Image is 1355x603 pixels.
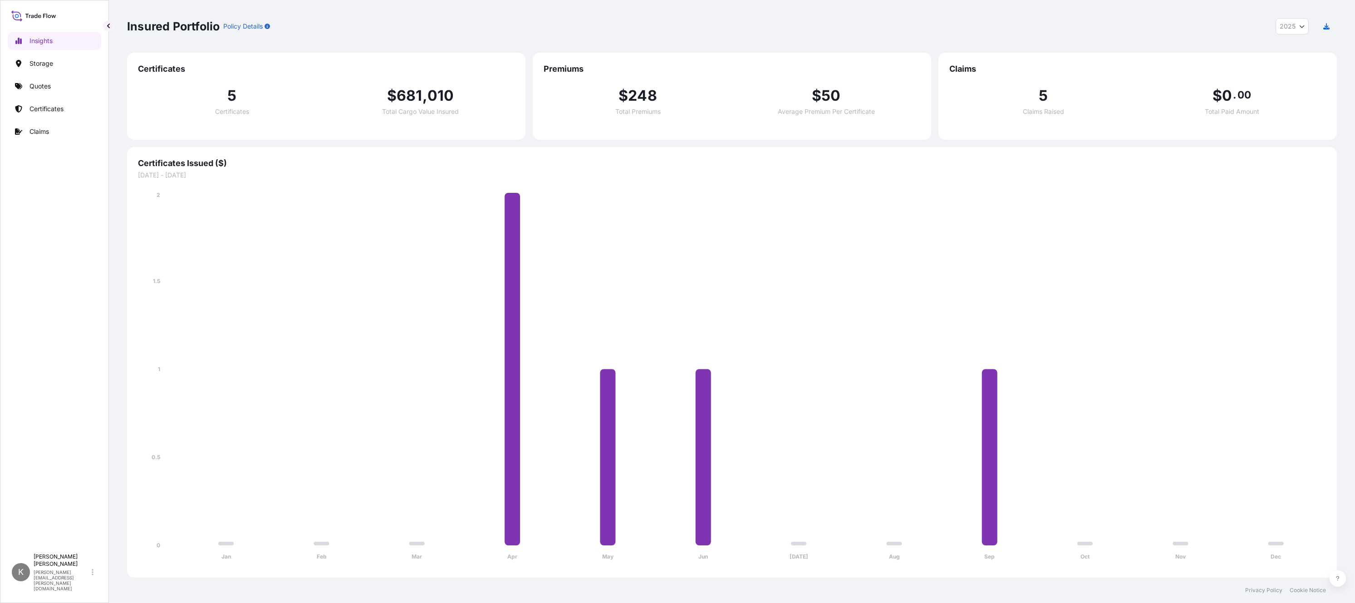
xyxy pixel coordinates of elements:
[29,82,51,91] p: Quotes
[223,22,263,31] p: Policy Details
[127,19,220,34] p: Insured Portfolio
[8,123,101,141] a: Claims
[29,127,49,136] p: Claims
[138,158,1326,169] span: Certificates Issued ($)
[227,88,236,103] span: 5
[152,454,160,461] tspan: 0.5
[602,553,614,560] tspan: May
[1080,553,1090,560] tspan: Oct
[1175,553,1186,560] tspan: Nov
[619,88,628,103] span: $
[1205,108,1259,115] span: Total Paid Amount
[18,568,24,577] span: K
[153,278,160,284] tspan: 1.5
[889,553,900,560] tspan: Aug
[422,88,427,103] span: ,
[8,54,101,73] a: Storage
[387,88,397,103] span: $
[1023,108,1064,115] span: Claims Raised
[221,553,231,560] tspan: Jan
[215,108,249,115] span: Certificates
[427,88,454,103] span: 010
[1271,553,1281,560] tspan: Dec
[615,108,661,115] span: Total Premiums
[1290,587,1326,594] a: Cookie Notice
[34,553,90,568] p: [PERSON_NAME] [PERSON_NAME]
[157,191,160,198] tspan: 2
[1222,88,1232,103] span: 0
[412,553,422,560] tspan: Mar
[29,59,53,68] p: Storage
[157,542,160,549] tspan: 0
[8,100,101,118] a: Certificates
[821,88,840,103] span: 50
[8,77,101,95] a: Quotes
[29,36,53,45] p: Insights
[1245,587,1282,594] a: Privacy Policy
[1280,22,1296,31] span: 2025
[1039,88,1048,103] span: 5
[29,104,64,113] p: Certificates
[1233,91,1236,98] span: .
[158,366,160,373] tspan: 1
[778,108,875,115] span: Average Premium Per Certificate
[34,569,90,591] p: [PERSON_NAME][EMAIL_ADDRESS][PERSON_NAME][DOMAIN_NAME]
[1213,88,1222,103] span: $
[812,88,821,103] span: $
[317,553,327,560] tspan: Feb
[544,64,920,74] span: Premiums
[138,171,1326,180] span: [DATE] - [DATE]
[397,88,422,103] span: 681
[984,553,995,560] tspan: Sep
[698,553,708,560] tspan: Jun
[8,32,101,50] a: Insights
[949,64,1326,74] span: Claims
[790,553,808,560] tspan: [DATE]
[138,64,515,74] span: Certificates
[1276,18,1309,34] button: Year Selector
[382,108,459,115] span: Total Cargo Value Insured
[507,553,517,560] tspan: Apr
[1237,91,1251,98] span: 00
[628,88,657,103] span: 248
